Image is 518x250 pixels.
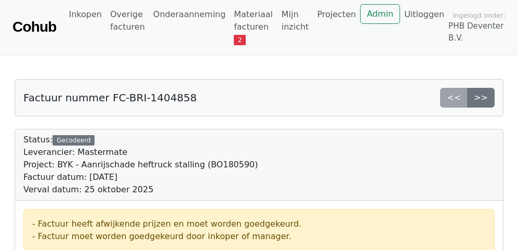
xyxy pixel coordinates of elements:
a: Materiaal facturen2 [230,4,277,50]
div: Gecodeerd [52,135,95,146]
div: - Factuur heeft afwijkende prijzen en moet worden goedgekeurd. [32,218,486,230]
span: 2 [234,35,246,45]
a: Uitloggen [400,4,448,25]
a: Onderaanneming [149,4,230,25]
div: Status: [23,134,258,196]
a: >> [467,88,495,108]
div: Project: BYK - Aanrijschade heftruck stalling (BO180590) [23,159,258,171]
a: Inkopen [64,4,105,25]
div: Leverancier: Mastermate [23,146,258,159]
a: Projecten [313,4,360,25]
div: - Factuur moet worden goedgekeurd door inkoper of manager. [32,230,486,243]
a: Admin [360,4,400,24]
a: Overige facturen [106,4,149,37]
a: Mijn inzicht [277,4,313,37]
h5: Factuur nummer FC-BRI-1404858 [23,91,197,104]
span: Ingelogd onder: [453,10,506,20]
div: Verval datum: 25 oktober 2025 [23,183,258,196]
span: PHB Deventer B.V. [448,20,506,44]
div: Factuur datum: [DATE] [23,171,258,183]
a: Cohub [12,15,56,40]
